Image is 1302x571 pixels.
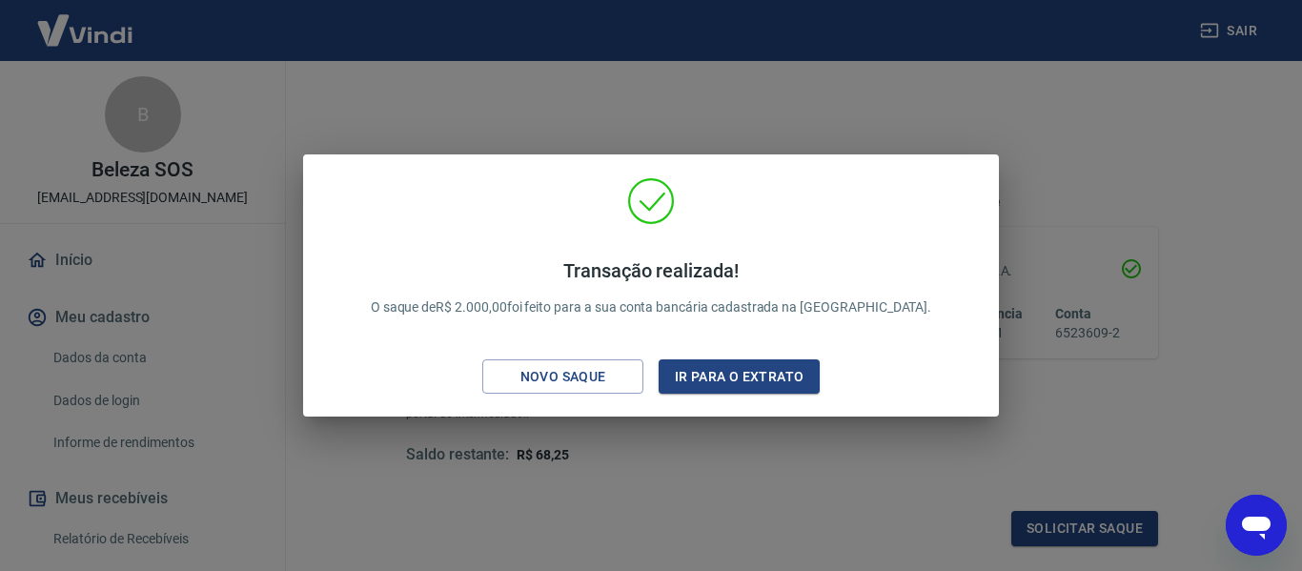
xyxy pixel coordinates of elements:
[659,359,820,395] button: Ir para o extrato
[371,259,932,282] h4: Transação realizada!
[1226,495,1287,556] iframe: Botão para abrir a janela de mensagens
[371,259,932,317] p: O saque de R$ 2.000,00 foi feito para a sua conta bancária cadastrada na [GEOGRAPHIC_DATA].
[498,365,629,389] div: Novo saque
[482,359,643,395] button: Novo saque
